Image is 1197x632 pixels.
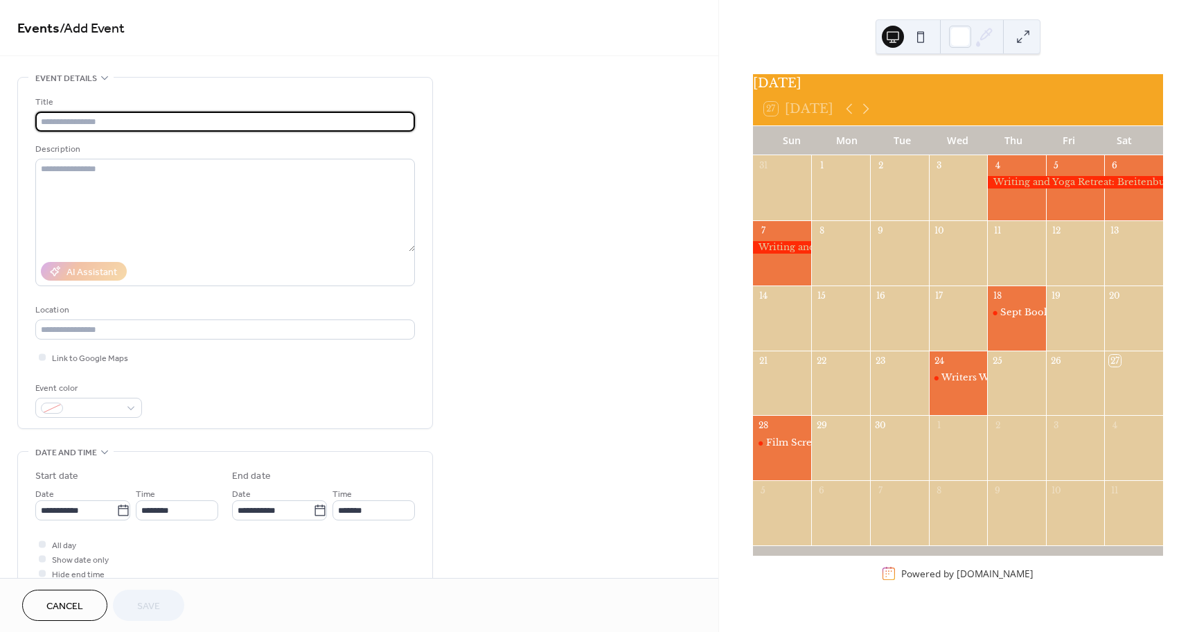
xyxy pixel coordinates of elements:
[1050,225,1062,236] div: 12
[875,355,887,367] div: 23
[757,290,769,301] div: 14
[819,126,875,155] div: Mon
[35,142,412,157] div: Description
[933,225,945,236] div: 10
[753,241,812,254] div: Writing and Yoga Retreat: Breitenbush Hot Springs
[1109,225,1121,236] div: 13
[757,355,769,367] div: 21
[992,420,1004,432] div: 2
[816,420,828,432] div: 29
[60,15,125,42] span: / Add Event
[875,159,887,171] div: 2
[986,126,1041,155] div: Thu
[1050,159,1062,171] div: 5
[933,290,945,301] div: 17
[941,371,1133,384] div: Writers Writing: Free Writing Workshop
[35,381,139,396] div: Event color
[35,303,412,317] div: Location
[987,306,1046,319] div: Sept Book Club: Greta & Valdin
[992,290,1004,301] div: 18
[930,126,986,155] div: Wed
[875,420,887,432] div: 30
[35,487,54,502] span: Date
[957,567,1034,580] a: [DOMAIN_NAME]
[987,176,1163,188] div: Writing and Yoga Retreat: Breitenbush Hot Springs
[933,485,945,497] div: 8
[1041,126,1097,155] div: Fri
[35,71,97,86] span: Event details
[764,126,819,155] div: Sun
[933,355,945,367] div: 24
[52,351,128,366] span: Link to Google Maps
[757,159,769,171] div: 31
[1097,126,1152,155] div: Sat
[757,420,769,432] div: 28
[992,225,1004,236] div: 11
[757,225,769,236] div: 7
[816,290,828,301] div: 15
[1109,159,1121,171] div: 6
[22,590,107,621] button: Cancel
[35,469,78,484] div: Start date
[753,74,1163,92] div: [DATE]
[1050,420,1062,432] div: 3
[232,469,271,484] div: End date
[933,159,945,171] div: 3
[753,437,812,449] div: Film Screening: Space, Hope and Charity
[992,159,1004,171] div: 4
[1109,290,1121,301] div: 20
[816,225,828,236] div: 8
[816,485,828,497] div: 6
[136,487,155,502] span: Time
[35,446,97,460] span: Date and time
[875,225,887,236] div: 9
[232,487,251,502] span: Date
[992,355,1004,367] div: 25
[1109,485,1121,497] div: 11
[933,420,945,432] div: 1
[17,15,60,42] a: Events
[929,371,988,384] div: Writers Writing: Free Writing Workshop
[1109,420,1121,432] div: 4
[52,568,105,582] span: Hide end time
[46,599,83,614] span: Cancel
[992,485,1004,497] div: 9
[35,95,412,109] div: Title
[52,538,76,553] span: All day
[1050,355,1062,367] div: 26
[901,567,1034,580] div: Powered by
[816,355,828,367] div: 22
[875,290,887,301] div: 16
[1109,355,1121,367] div: 27
[816,159,828,171] div: 1
[1050,290,1062,301] div: 19
[1050,485,1062,497] div: 10
[766,437,962,449] div: Film Screening: Space, Hope and Charity
[875,126,930,155] div: Tue
[875,485,887,497] div: 7
[52,553,109,568] span: Show date only
[757,485,769,497] div: 5
[332,487,352,502] span: Time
